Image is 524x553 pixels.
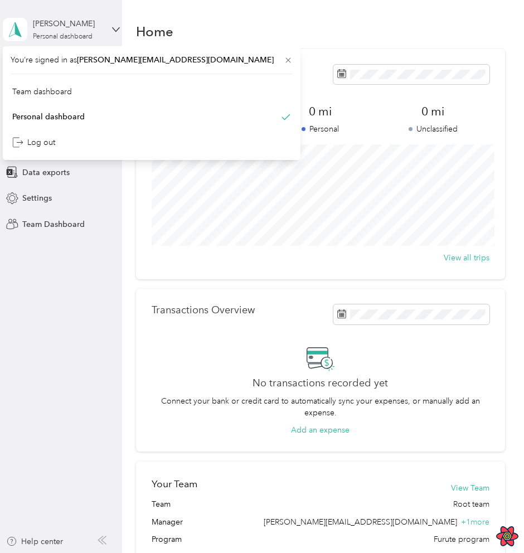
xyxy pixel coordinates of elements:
[6,536,63,547] button: Help center
[77,55,274,65] span: [PERSON_NAME][EMAIL_ADDRESS][DOMAIN_NAME]
[22,167,70,178] span: Data exports
[152,533,182,545] span: Program
[461,517,489,527] span: + 1 more
[152,477,197,491] h2: Your Team
[12,137,55,148] div: Log out
[253,377,388,389] h2: No transactions recorded yet
[496,525,518,547] button: Open React Query Devtools
[12,86,72,98] div: Team dashboard
[462,491,524,553] iframe: Everlance-gr Chat Button Frame
[444,252,489,264] button: View all trips
[264,517,457,527] span: [PERSON_NAME][EMAIL_ADDRESS][DOMAIN_NAME]
[22,192,52,204] span: Settings
[434,533,489,545] span: Furute program
[152,498,171,510] span: Team
[264,104,377,119] span: 0 mi
[377,104,489,119] span: 0 mi
[152,516,183,528] span: Manager
[12,111,85,123] div: Personal dashboard
[377,123,489,135] p: Unclassified
[152,304,255,316] p: Transactions Overview
[33,33,93,40] div: Personal dashboard
[22,219,85,230] span: Team Dashboard
[451,482,489,494] button: View Team
[291,424,350,436] button: Add an expense
[136,26,173,37] h1: Home
[33,18,103,30] div: [PERSON_NAME]
[152,395,489,419] p: Connect your bank or credit card to automatically sync your expenses, or manually add an expense.
[11,54,293,66] span: You’re signed in as
[264,123,377,135] p: Personal
[453,498,489,510] span: Root team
